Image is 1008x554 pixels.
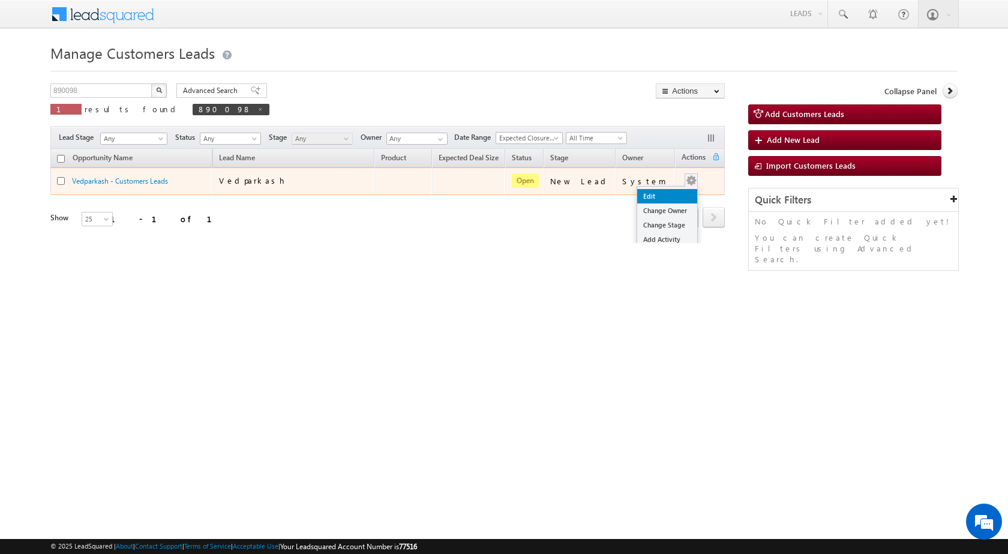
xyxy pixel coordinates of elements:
span: Add New Lead [767,134,820,145]
a: next [703,208,725,227]
span: Any [292,133,349,144]
span: All Time [566,133,623,143]
a: About [116,542,133,550]
span: results found [85,104,180,114]
span: Owner [622,153,643,162]
a: Show All Items [431,133,446,145]
input: Type to Search [386,133,448,145]
a: Opportunity Name [67,151,139,167]
span: Expected Closure Date [496,133,559,143]
span: Date Range [454,132,496,143]
a: Contact Support [135,542,182,550]
img: Search [156,87,162,93]
button: Actions [656,83,725,98]
span: 25 [82,214,114,224]
span: Import Customers Leads [766,160,856,170]
span: Owner [361,132,386,143]
div: New Lead [550,176,610,187]
span: Lead Stage [59,132,98,143]
a: Terms of Service [184,542,231,550]
a: Any [292,133,353,145]
span: Add Customers Leads [765,109,844,119]
span: Status [175,132,200,143]
span: Open [512,173,539,188]
span: next [703,207,725,227]
p: You can create Quick Filters using Advanced Search. [755,232,952,265]
span: Stage [550,153,568,162]
div: 1 - 1 of 1 [110,212,226,226]
a: Status [506,151,538,167]
a: Acceptable Use [233,542,278,550]
span: Vedparkash [219,175,286,185]
span: Your Leadsquared Account Number is [280,542,417,551]
div: Chat with us now [62,63,202,79]
a: Expected Deal Size [433,151,505,167]
span: Any [101,133,163,144]
em: Start Chat [163,370,218,386]
img: d_60004797649_company_0_60004797649 [20,63,50,79]
span: 890098 [199,104,251,114]
a: Any [100,133,167,145]
span: Collapse Panel [884,86,937,97]
span: 77516 [399,542,417,551]
a: Stage [544,151,574,167]
div: Minimize live chat window [197,6,226,35]
span: © 2025 LeadSquared | | | | | [50,541,417,552]
input: Check all records [57,155,65,163]
a: 25 [82,212,113,226]
span: 1 [56,104,76,114]
span: Advanced Search [183,85,241,96]
a: Any [200,133,261,145]
div: Show [50,212,72,223]
div: Quick Filters [749,188,958,212]
a: Change Stage [637,218,697,232]
span: Product [381,153,406,162]
p: No Quick Filter added yet! [755,216,952,227]
a: All Time [566,132,627,144]
span: Lead Name [213,151,261,167]
span: Actions [676,151,712,166]
textarea: Type your message and hit 'Enter' [16,111,219,360]
a: Add Activity [637,232,697,247]
span: Any [200,133,257,144]
div: System [622,176,670,187]
a: Edit [637,189,697,203]
a: Expected Closure Date [496,132,563,144]
span: Manage Customers Leads [50,43,215,62]
a: Change Owner [637,203,697,218]
span: Expected Deal Size [439,153,499,162]
span: Stage [269,132,292,143]
span: Opportunity Name [73,153,133,162]
a: Vedparkash - Customers Leads [72,176,168,185]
